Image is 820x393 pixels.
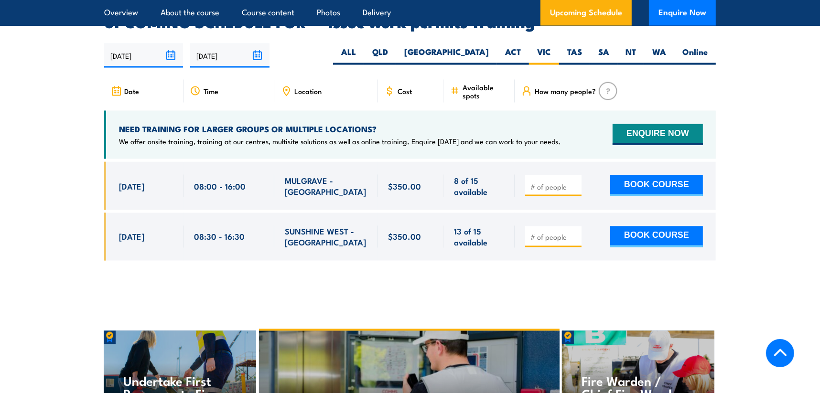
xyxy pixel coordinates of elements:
[398,87,412,95] span: Cost
[674,46,716,65] label: Online
[559,46,590,65] label: TAS
[497,46,529,65] label: ACT
[454,226,504,248] span: 13 of 15 available
[119,231,144,242] span: [DATE]
[590,46,617,65] label: SA
[204,87,218,95] span: Time
[529,46,559,65] label: VIC
[294,87,322,95] span: Location
[388,231,421,242] span: $350.00
[530,182,578,191] input: # of people
[535,87,596,95] span: How many people?
[190,43,269,68] input: To date
[454,175,504,197] span: 8 of 15 available
[194,181,246,191] span: 08:00 - 16:00
[364,46,396,65] label: QLD
[610,175,703,196] button: BOOK COURSE
[104,15,716,28] h2: UPCOMING SCHEDULE FOR - "Issue work permits Training"
[194,231,245,242] span: 08:30 - 16:30
[617,46,644,65] label: NT
[333,46,364,65] label: ALL
[613,124,703,145] button: ENQUIRE NOW
[388,181,421,191] span: $350.00
[124,87,139,95] span: Date
[285,175,367,197] span: MULGRAVE - [GEOGRAPHIC_DATA]
[119,137,561,146] p: We offer onsite training, training at our centres, multisite solutions as well as online training...
[396,46,497,65] label: [GEOGRAPHIC_DATA]
[463,83,508,99] span: Available spots
[119,181,144,191] span: [DATE]
[119,124,561,134] h4: NEED TRAINING FOR LARGER GROUPS OR MULTIPLE LOCATIONS?
[530,233,578,242] input: # of people
[285,226,367,248] span: SUNSHINE WEST - [GEOGRAPHIC_DATA]
[104,43,183,68] input: From date
[644,46,674,65] label: WA
[610,226,703,247] button: BOOK COURSE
